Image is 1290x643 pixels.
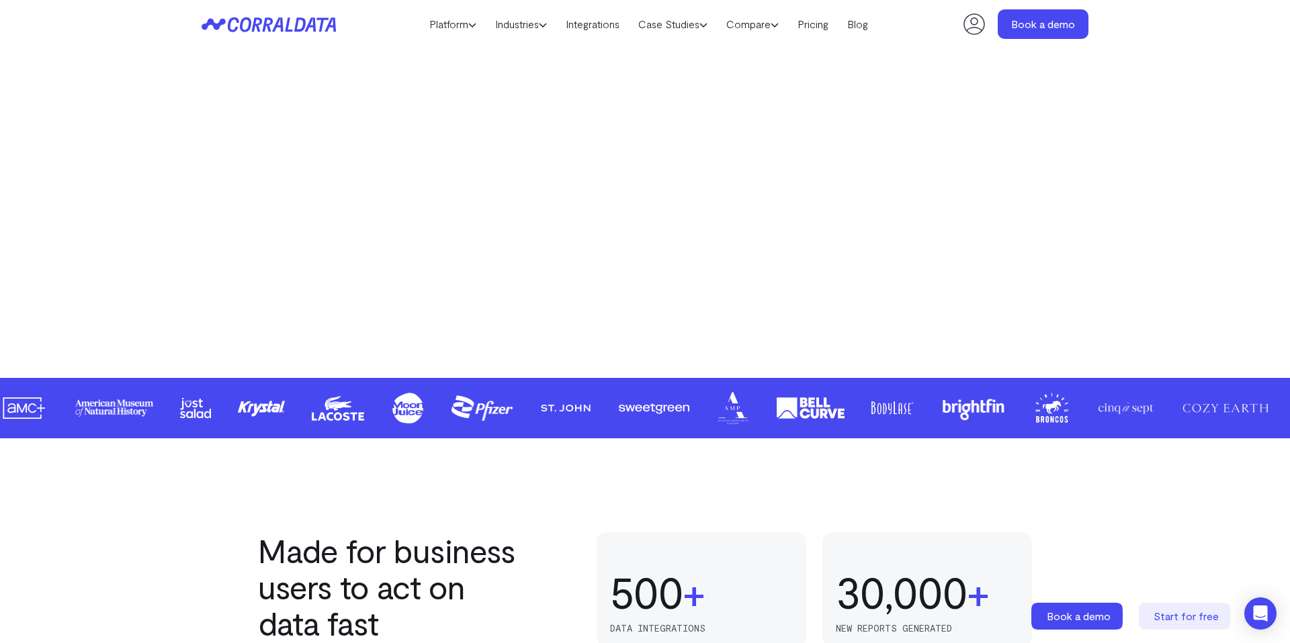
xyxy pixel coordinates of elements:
[1031,603,1125,630] a: Book a demo
[998,9,1088,39] a: Book a demo
[610,623,793,634] p: data integrations
[683,568,705,616] span: +
[836,623,1019,634] p: new reports generated
[788,14,838,34] a: Pricing
[836,568,967,616] div: 30,000
[1139,603,1233,630] a: Start for free
[838,14,877,34] a: Blog
[1244,597,1277,630] div: Open Intercom Messenger
[486,14,556,34] a: Industries
[1154,609,1219,622] span: Start for free
[629,14,717,34] a: Case Studies
[610,568,683,616] div: 500
[420,14,486,34] a: Platform
[717,14,788,34] a: Compare
[1047,609,1111,622] span: Book a demo
[967,568,989,616] span: +
[258,532,524,641] h2: Made for business users to act on data fast
[556,14,629,34] a: Integrations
